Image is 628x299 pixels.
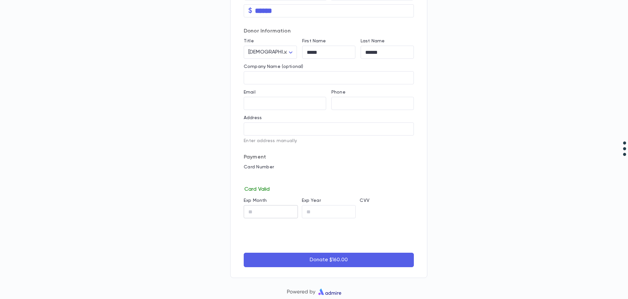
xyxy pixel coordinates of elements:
label: First Name [302,38,326,44]
label: Exp Month [244,198,267,203]
span: [DEMOGRAPHIC_DATA] [248,50,304,55]
iframe: card [244,172,414,185]
p: Payment [244,154,414,160]
p: Enter address manually [244,138,414,143]
label: Address [244,115,262,120]
div: [DEMOGRAPHIC_DATA] [244,46,297,59]
p: Donor Information [244,28,414,34]
label: Company Name (optional) [244,64,303,69]
p: Card Number [244,164,414,170]
p: $ [248,8,252,14]
p: CVV [360,198,414,203]
label: Last Name [361,38,385,44]
label: Title [244,38,254,44]
label: Email [244,90,256,95]
p: Card Valid [244,185,414,193]
button: Donate $160.00 [244,253,414,267]
label: Exp Year [302,198,321,203]
iframe: cvv [360,205,414,218]
label: Phone [331,90,346,95]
